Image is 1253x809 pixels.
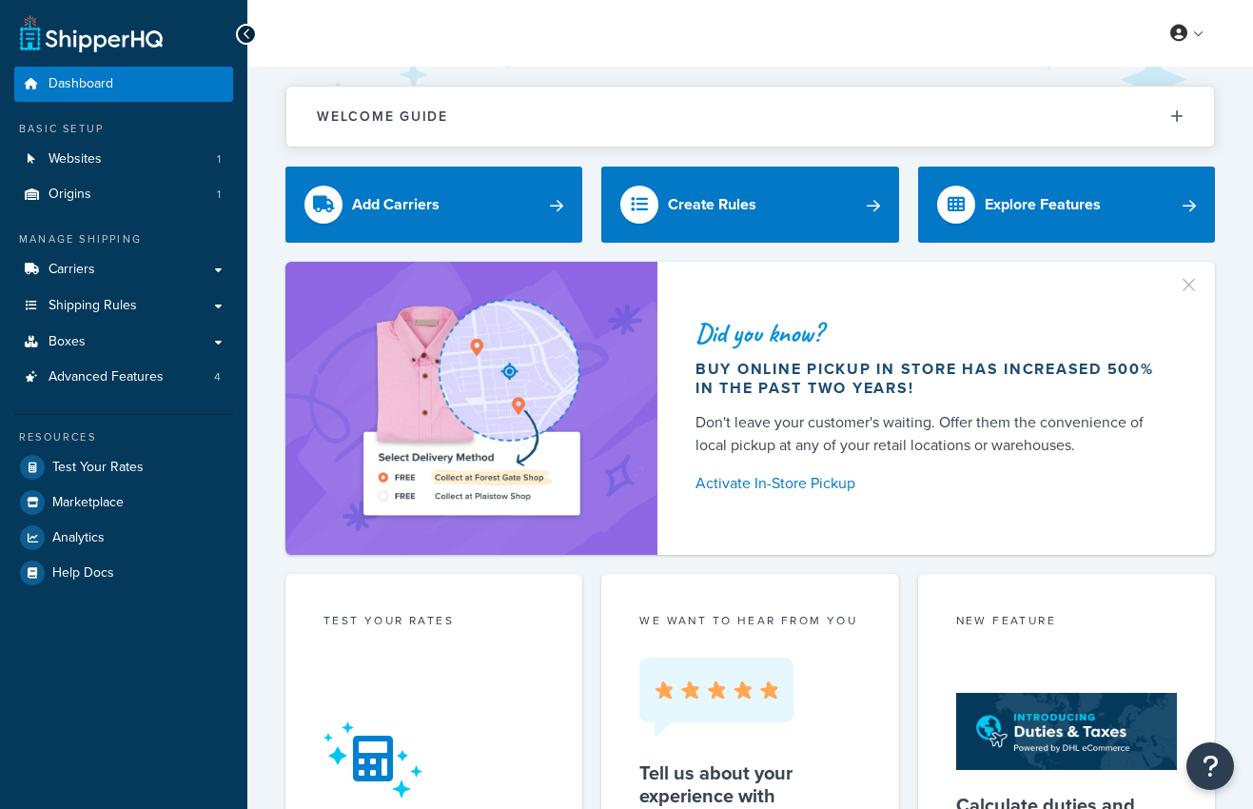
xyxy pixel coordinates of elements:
[601,167,898,243] a: Create Rules
[52,530,105,546] span: Analytics
[639,612,860,629] p: we want to hear from you
[14,325,233,360] a: Boxes
[14,142,233,177] a: Websites1
[286,87,1214,147] button: Welcome Guide
[14,252,233,287] a: Carriers
[695,360,1169,398] div: Buy online pickup in store has increased 500% in the past two years!
[14,288,233,324] a: Shipping Rules
[49,334,86,350] span: Boxes
[49,369,164,385] span: Advanced Features
[14,429,233,445] div: Resources
[52,460,144,476] span: Test Your Rates
[214,369,221,385] span: 4
[14,231,233,247] div: Manage Shipping
[985,191,1101,218] div: Explore Features
[14,521,233,555] a: Analytics
[14,177,233,212] a: Origins1
[1186,742,1234,790] button: Open Resource Center
[49,76,113,92] span: Dashboard
[217,151,221,168] span: 1
[14,142,233,177] li: Websites
[49,298,137,314] span: Shipping Rules
[956,612,1177,634] div: New Feature
[49,262,95,278] span: Carriers
[314,290,629,526] img: ad-shirt-map-b0359fc47e01cab431d101c4b569394f6a03f54285957d908178d52f29eb9668.png
[14,485,233,520] a: Marketplace
[323,612,544,634] div: Test your rates
[695,470,1169,497] a: Activate In-Store Pickup
[668,191,756,218] div: Create Rules
[695,411,1169,457] div: Don't leave your customer's waiting. Offer them the convenience of local pickup at any of your re...
[52,495,124,511] span: Marketplace
[49,151,102,168] span: Websites
[285,167,582,243] a: Add Carriers
[14,177,233,212] li: Origins
[317,109,448,124] h2: Welcome Guide
[14,67,233,102] a: Dashboard
[14,556,233,590] a: Help Docs
[14,360,233,395] a: Advanced Features4
[695,320,1169,346] div: Did you know?
[352,191,440,218] div: Add Carriers
[49,187,91,203] span: Origins
[52,565,114,582] span: Help Docs
[14,450,233,484] a: Test Your Rates
[14,121,233,137] div: Basic Setup
[918,167,1215,243] a: Explore Features
[217,187,221,203] span: 1
[14,360,233,395] li: Advanced Features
